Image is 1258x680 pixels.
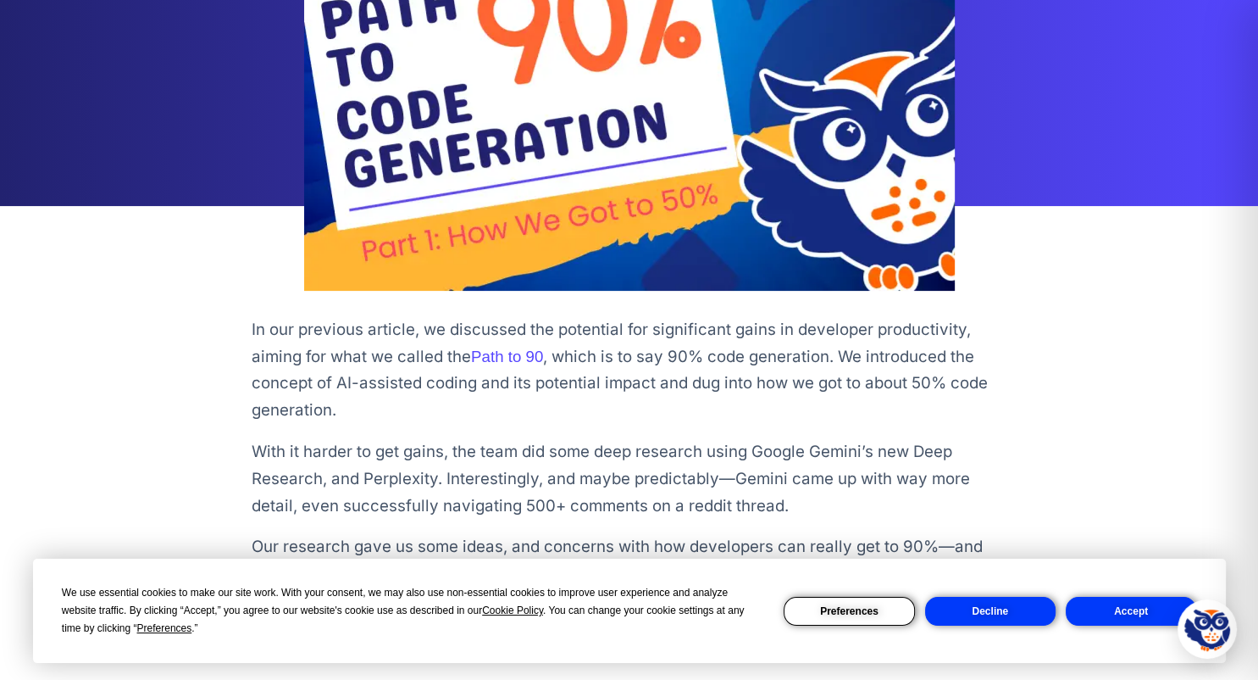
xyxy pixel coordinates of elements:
p: In our previous article, we discussed the potential for significant gains in developer productivi... [252,316,1006,424]
button: Decline [925,597,1056,626]
p: With it harder to get gains, the team did some deep research using Google Gemini’s new Deep Resea... [252,438,1006,519]
span: Preferences [137,622,192,634]
span: Cookie Policy [482,605,543,616]
img: Hootie - PromptOwl AI Assistant [1184,606,1230,652]
div: Cookie Consent Prompt [33,559,1226,663]
a: Path to 90 [471,348,543,365]
p: Our research gave us some ideas, and concerns with how developers can really get to 90%—and asked... [252,533,1006,588]
button: Preferences [784,597,914,626]
div: We use essential cookies to make our site work. With your consent, we may also use non-essential ... [62,584,763,638]
button: Accept [1066,597,1196,626]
